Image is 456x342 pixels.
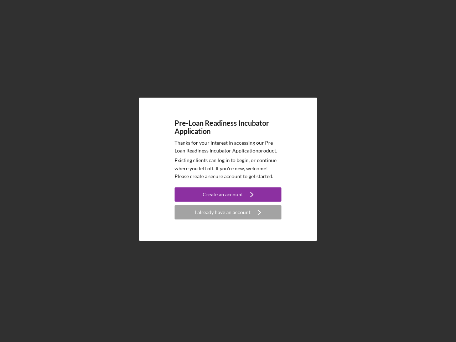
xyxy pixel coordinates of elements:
div: I already have an account [195,205,250,219]
h4: Pre-Loan Readiness Incubator Application [175,119,281,135]
button: Create an account [175,187,281,202]
a: Create an account [175,187,281,203]
div: Create an account [203,187,243,202]
p: Thanks for your interest in accessing our Pre-Loan Readiness Incubator Application product. [175,139,281,155]
p: Existing clients can log in to begin, or continue where you left off. If you're new, welcome! Ple... [175,156,281,180]
button: I already have an account [175,205,281,219]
